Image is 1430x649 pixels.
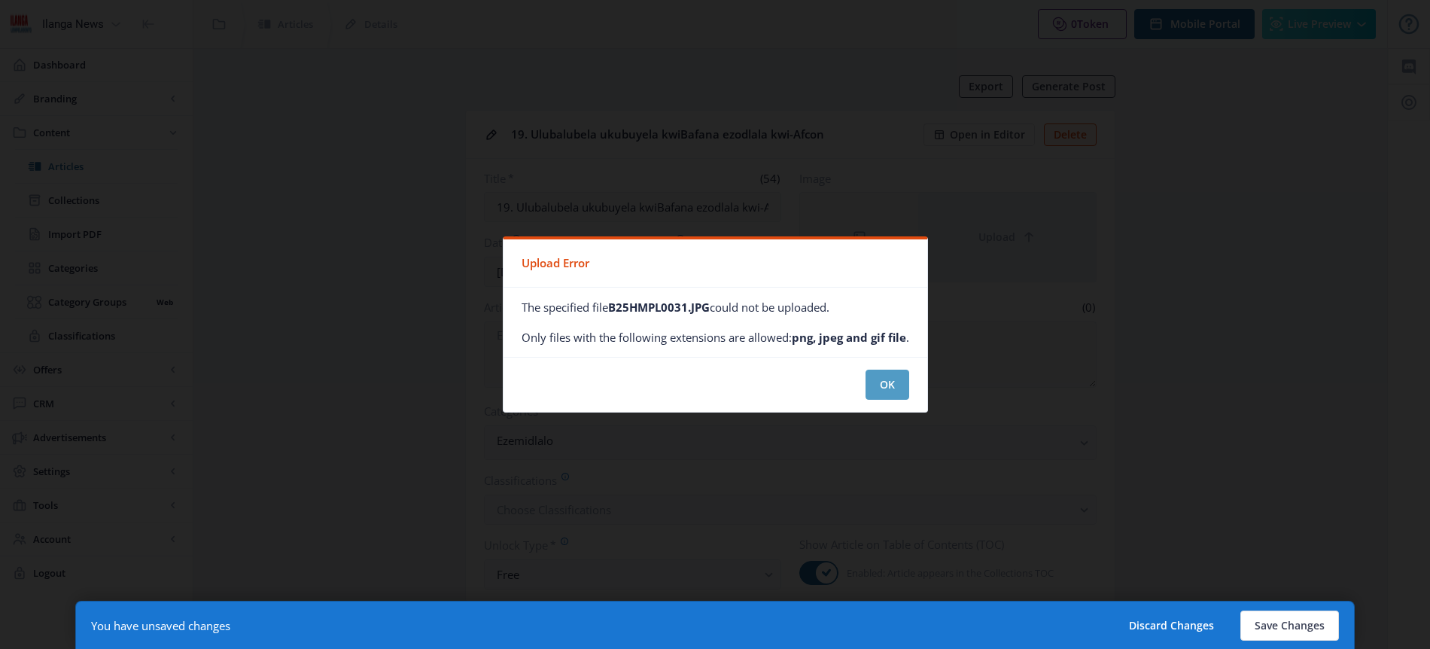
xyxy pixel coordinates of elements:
[792,330,906,345] b: png, jpeg and gif file
[504,288,927,357] nb-card-body: The specified file could not be uploaded. Only files with the following extensions are allowed: .
[504,239,927,288] nb-card-header: Upload Error
[1115,611,1228,641] button: Discard Changes
[608,300,710,315] b: B25HMPL0031.JPG
[1240,611,1339,641] button: Save Changes
[866,370,909,400] button: OK
[91,618,230,633] div: You have unsaved changes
